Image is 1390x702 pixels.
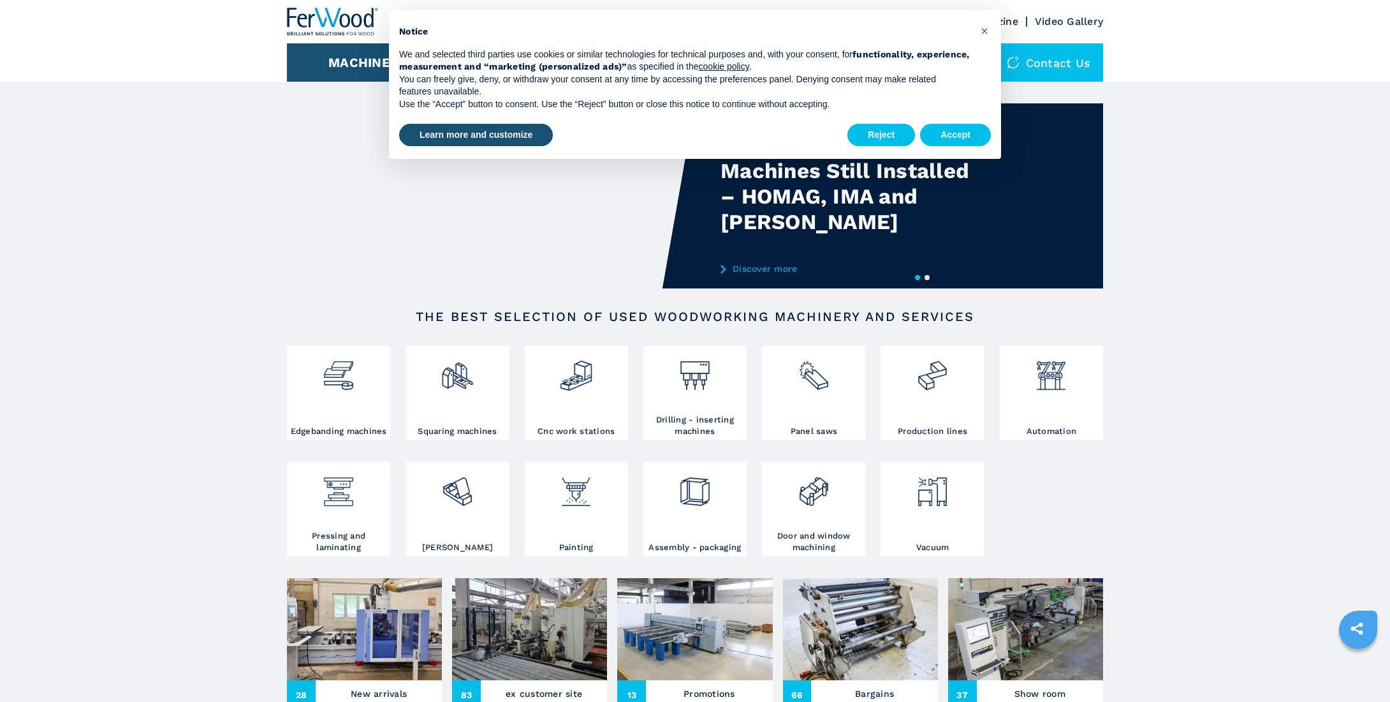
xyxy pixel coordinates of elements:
button: Close this notice [974,20,995,41]
iframe: Chat [1336,645,1380,692]
button: 2 [925,275,930,280]
img: verniciatura_1.png [559,465,593,509]
button: Learn more and customize [399,124,553,147]
button: 1 [915,275,920,280]
h3: Vacuum [916,542,949,553]
a: Edgebanding machines [287,346,390,440]
a: Painting [525,462,628,556]
img: aspirazione_1.png [916,465,949,509]
p: Use the “Accept” button to consent. Use the “Reject” button or close this notice to continue with... [399,98,970,111]
h3: Assembly - packaging [648,542,741,553]
h2: The best selection of used woodworking machinery and services [328,309,1062,324]
h3: Production lines [898,426,967,437]
a: Production lines [881,346,984,440]
img: squadratrici_2.png [441,349,474,392]
h3: Pressing and laminating [290,530,387,553]
a: Door and window machining [762,462,865,556]
video: Your browser does not support the video tag. [287,103,695,288]
a: sharethis [1341,613,1373,645]
strong: functionality, experience, measurement and “marketing (personalized ads)” [399,49,970,72]
h3: Squaring machines [418,426,497,437]
img: automazione.png [1034,349,1068,392]
a: Panel saws [762,346,865,440]
a: Video Gallery [1035,15,1103,27]
img: centro_di_lavoro_cnc_2.png [559,349,593,392]
img: Ferwood [287,8,379,36]
a: Discover more [721,264,970,274]
img: ex customer site [452,578,607,680]
img: linee_di_produzione_2.png [916,349,949,392]
img: foratrici_inseritrici_2.png [678,349,712,392]
img: pressa-strettoia.png [321,465,355,509]
img: Promotions [617,578,772,680]
p: We and selected third parties use cookies or similar technologies for technical purposes and, wit... [399,49,970,73]
img: New arrivals [287,578,442,680]
h3: Edgebanding machines [291,426,387,437]
a: Drilling - inserting machines [643,346,747,440]
img: levigatrici_2.png [441,465,474,509]
a: cookie policy [699,61,749,71]
a: Vacuum [881,462,984,556]
span: × [981,23,988,38]
h2: Notice [399,26,970,38]
h3: Cnc work stations [538,426,615,437]
button: Machines [328,55,399,70]
img: Contact us [1007,56,1020,69]
button: Accept [920,124,991,147]
h3: Door and window machining [765,530,862,553]
a: Automation [1000,346,1103,440]
h3: Painting [559,542,594,553]
img: bordatrici_1.png [321,349,355,392]
a: Pressing and laminating [287,462,390,556]
a: Squaring machines [406,346,509,440]
h3: Automation [1027,426,1077,437]
h3: [PERSON_NAME] [422,542,493,553]
img: Bargains [783,578,938,680]
div: Contact us [994,43,1104,82]
p: You can freely give, deny, or withdraw your consent at any time by accessing the preferences pane... [399,73,970,98]
a: [PERSON_NAME] [406,462,509,556]
h3: Drilling - inserting machines [647,414,743,437]
a: Cnc work stations [525,346,628,440]
img: sezionatrici_2.png [797,349,831,392]
a: Assembly - packaging [643,462,747,556]
img: lavorazione_porte_finestre_2.png [797,465,831,509]
h3: Panel saws [791,426,838,437]
img: montaggio_imballaggio_2.png [678,465,712,509]
img: Show room [948,578,1103,680]
button: Reject [847,124,915,147]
